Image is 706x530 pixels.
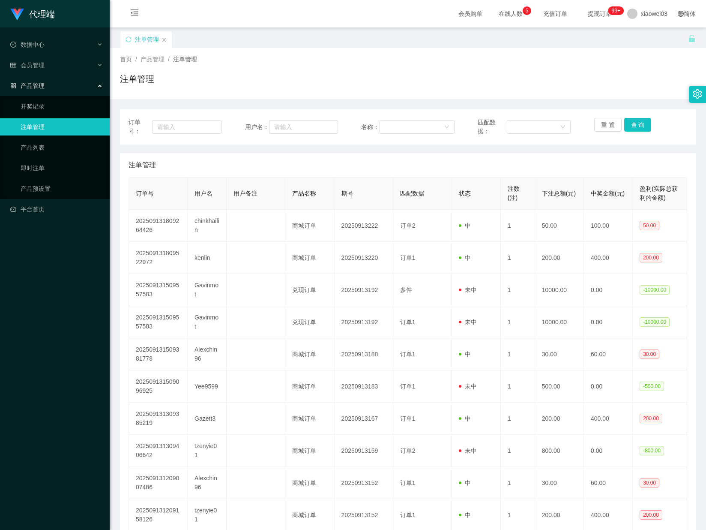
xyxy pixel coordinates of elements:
[459,512,471,518] span: 中
[508,185,520,201] span: 注数(注)
[29,0,55,28] h1: 代理端
[535,338,584,370] td: 30.00
[188,210,227,242] td: chinkhailin
[584,338,633,370] td: 60.00
[584,242,633,274] td: 400.00
[640,478,659,488] span: 30.00
[400,254,416,261] span: 订单1
[10,201,103,218] a: 图标: dashboard平台首页
[285,274,334,306] td: 兑现订单
[583,11,616,17] span: 提现订单
[678,11,684,17] i: 图标: global
[501,210,535,242] td: 1
[188,306,227,338] td: Gavinmot
[459,383,477,390] span: 未中
[535,403,584,435] td: 200.00
[129,467,188,499] td: 202509131209007486
[584,370,633,403] td: 0.00
[194,190,212,197] span: 用户名
[120,72,154,85] h1: 注单管理
[335,274,393,306] td: 20250913192
[129,370,188,403] td: 202509131509096925
[335,338,393,370] td: 20250913188
[136,190,154,197] span: 订单号
[335,370,393,403] td: 20250913183
[129,242,188,274] td: 202509131809522972
[640,221,659,230] span: 50.00
[233,190,257,197] span: 用户备注
[501,306,535,338] td: 1
[129,403,188,435] td: 202509131309385219
[584,435,633,467] td: 0.00
[584,403,633,435] td: 400.00
[478,118,507,136] span: 匹配数据：
[10,41,45,48] span: 数据中心
[188,435,227,467] td: tzenyie01
[129,274,188,306] td: 202509131509557583
[120,56,132,63] span: 首页
[501,403,535,435] td: 1
[640,414,662,423] span: 200.00
[535,467,584,499] td: 30.00
[10,42,16,48] i: 图标: check-circle-o
[584,210,633,242] td: 100.00
[640,285,670,295] span: -10000.00
[10,62,45,69] span: 会员管理
[459,319,477,325] span: 未中
[335,242,393,274] td: 20250913220
[285,338,334,370] td: 商城订单
[21,118,103,136] a: 注单管理
[584,306,633,338] td: 0.00
[129,306,188,338] td: 202509131509557583
[335,210,393,242] td: 20250913222
[459,222,471,229] span: 中
[335,467,393,499] td: 20250913152
[285,242,334,274] td: 商城订单
[640,446,664,455] span: -800.00
[640,253,662,262] span: 200.00
[584,274,633,306] td: 0.00
[535,306,584,338] td: 10000.00
[688,35,696,42] i: 图标: unlock
[535,274,584,306] td: 10000.00
[168,56,170,63] span: /
[188,242,227,274] td: kenlin
[640,349,659,359] span: 30.00
[10,83,16,89] i: 图标: appstore-o
[292,190,316,197] span: 产品名称
[501,435,535,467] td: 1
[501,370,535,403] td: 1
[141,56,165,63] span: 产品管理
[120,0,149,28] i: 图标: menu-fold
[501,242,535,274] td: 1
[400,190,424,197] span: 匹配数据
[594,118,622,132] button: 重 置
[162,37,167,42] i: 图标: close
[501,338,535,370] td: 1
[285,370,334,403] td: 商城订单
[21,180,103,197] a: 产品预设置
[10,62,16,68] i: 图标: table
[459,254,471,261] span: 中
[173,56,197,63] span: 注单管理
[523,6,531,15] sup: 5
[459,286,477,293] span: 未中
[693,89,702,99] i: 图标: setting
[591,190,625,197] span: 中奖金额(元)
[640,510,662,520] span: 200.00
[542,190,576,197] span: 下注总额(元)
[459,479,471,486] span: 中
[341,190,353,197] span: 期号
[10,10,55,17] a: 代理端
[494,11,527,17] span: 在线人数
[188,274,227,306] td: Gavinmot
[400,447,416,454] span: 订单2
[400,319,416,325] span: 订单1
[129,210,188,242] td: 202509131809264426
[285,306,334,338] td: 兑现订单
[285,467,334,499] td: 商城订单
[400,415,416,422] span: 订单1
[640,317,670,327] span: -10000.00
[535,435,584,467] td: 800.00
[640,185,678,201] span: 盈利(实际总获利的金额)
